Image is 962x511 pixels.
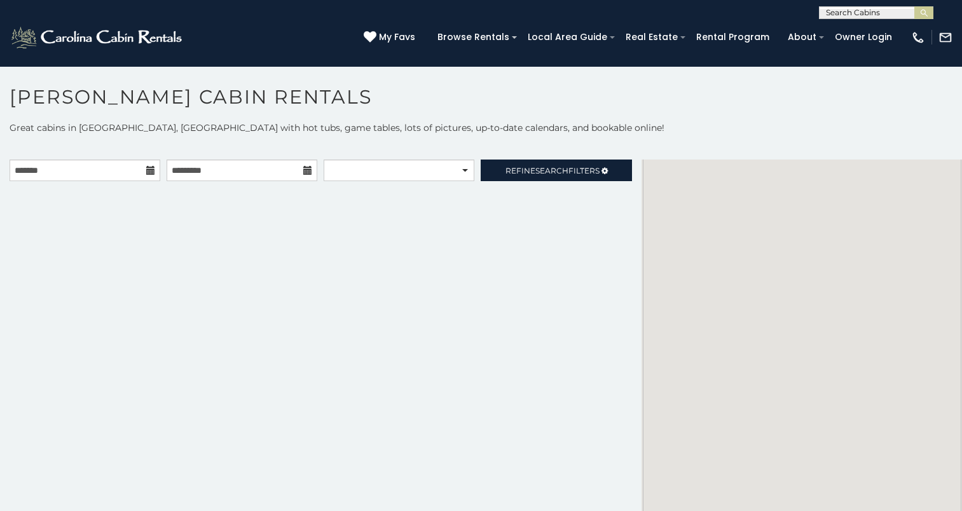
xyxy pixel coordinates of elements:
[10,25,186,50] img: White-1-2.png
[481,160,631,181] a: RefineSearchFilters
[619,27,684,47] a: Real Estate
[828,27,898,47] a: Owner Login
[379,31,415,44] span: My Favs
[690,27,776,47] a: Rental Program
[938,31,952,44] img: mail-regular-white.png
[535,166,568,175] span: Search
[911,31,925,44] img: phone-regular-white.png
[364,31,418,44] a: My Favs
[781,27,823,47] a: About
[431,27,516,47] a: Browse Rentals
[505,166,600,175] span: Refine Filters
[521,27,614,47] a: Local Area Guide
